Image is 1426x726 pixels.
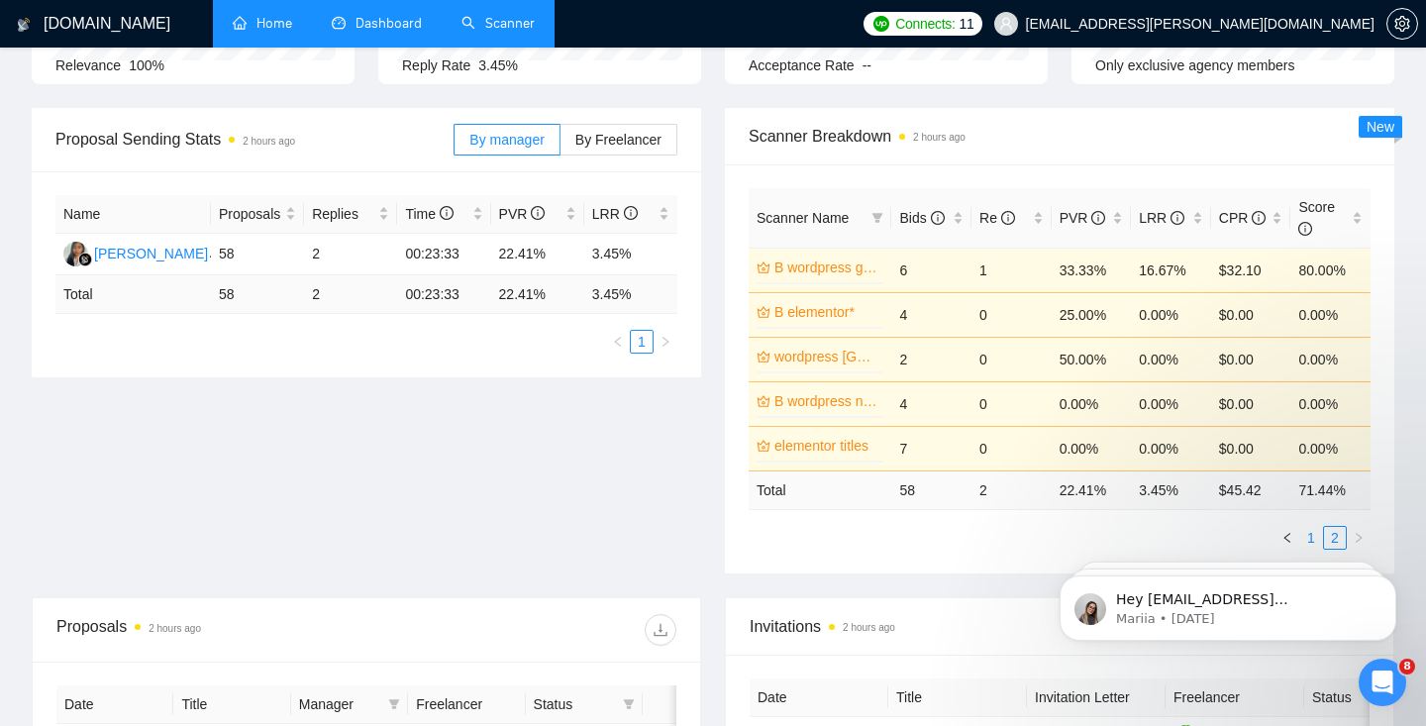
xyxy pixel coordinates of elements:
[623,698,635,710] span: filter
[749,57,855,73] span: Acceptance Rate
[1290,292,1371,337] td: 0.00%
[888,678,1027,717] th: Title
[1211,337,1291,381] td: $0.00
[1030,534,1426,673] iframe: Intercom notifications message
[1052,292,1132,337] td: 25.00%
[971,381,1052,426] td: 0
[56,614,366,646] div: Proposals
[388,698,400,710] span: filter
[1324,527,1346,549] a: 2
[999,17,1013,31] span: user
[1052,381,1132,426] td: 0.00%
[971,248,1052,292] td: 1
[624,206,638,220] span: info-circle
[55,127,454,152] span: Proposal Sending Stats
[891,337,971,381] td: 2
[1290,337,1371,381] td: 0.00%
[584,234,677,275] td: 3.45%
[1211,470,1291,509] td: $ 45.42
[312,203,374,225] span: Replies
[534,693,615,715] span: Status
[1139,210,1184,226] span: LRR
[1298,199,1335,237] span: Score
[749,470,891,509] td: Total
[891,292,971,337] td: 4
[757,210,849,226] span: Scanner Name
[1300,527,1322,549] a: 1
[757,305,770,319] span: crown
[1275,526,1299,550] button: left
[440,206,454,220] span: info-circle
[1367,119,1394,135] span: New
[211,275,304,314] td: 58
[402,57,470,73] span: Reply Rate
[397,275,490,314] td: 00:23:33
[1275,526,1299,550] li: Previous Page
[931,211,945,225] span: info-circle
[891,426,971,470] td: 7
[774,301,879,323] a: B elementor*
[1290,426,1371,470] td: 0.00%
[660,336,671,348] span: right
[384,689,404,719] span: filter
[291,685,408,724] th: Manager
[1290,248,1371,292] td: 80.00%
[233,15,292,32] a: homeHome
[1131,470,1211,509] td: 3.45 %
[873,16,889,32] img: upwork-logo.png
[871,212,883,224] span: filter
[631,331,653,353] a: 1
[1290,470,1371,509] td: 71.44 %
[1060,210,1106,226] span: PVR
[243,136,295,147] time: 2 hours ago
[1091,211,1105,225] span: info-circle
[979,210,1015,226] span: Re
[304,234,397,275] td: 2
[17,9,31,41] img: logo
[173,685,290,724] th: Title
[405,206,453,222] span: Time
[1131,426,1211,470] td: 0.00%
[913,132,966,143] time: 2 hours ago
[575,132,662,148] span: By Freelancer
[531,206,545,220] span: info-circle
[654,330,677,354] button: right
[499,206,546,222] span: PVR
[1299,526,1323,550] li: 1
[1399,659,1415,674] span: 8
[94,243,208,264] div: [PERSON_NAME]
[1131,248,1211,292] td: 16.67%
[397,234,490,275] td: 00:23:33
[491,275,584,314] td: 22.41 %
[1211,292,1291,337] td: $0.00
[1347,526,1371,550] li: Next Page
[211,195,304,234] th: Proposals
[971,292,1052,337] td: 0
[129,57,164,73] span: 100%
[356,15,422,32] span: Dashboard
[891,248,971,292] td: 6
[1166,678,1304,717] th: Freelancer
[491,234,584,275] td: 22.41%
[63,242,88,266] img: GA
[299,693,380,715] span: Manager
[774,390,879,412] a: B wordpress no budget
[757,350,770,363] span: crown
[971,426,1052,470] td: 0
[1281,532,1293,544] span: left
[1131,337,1211,381] td: 0.00%
[750,614,1370,639] span: Invitations
[774,257,879,278] a: B wordpress general strict budget
[1052,248,1132,292] td: 33.33%
[1052,337,1132,381] td: 50.00%
[646,622,675,638] span: download
[1323,526,1347,550] li: 2
[219,203,281,225] span: Proposals
[606,330,630,354] button: left
[584,275,677,314] td: 3.45 %
[1131,292,1211,337] td: 0.00%
[863,57,871,73] span: --
[304,275,397,314] td: 2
